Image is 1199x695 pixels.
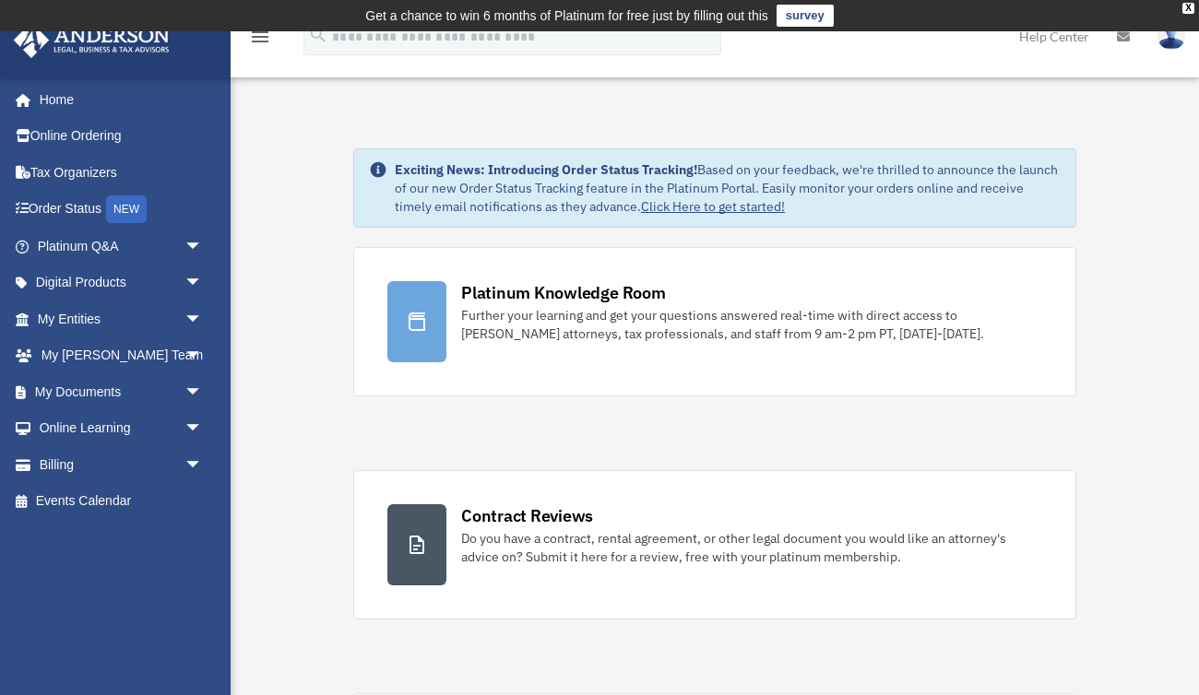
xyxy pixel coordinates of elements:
[184,373,221,411] span: arrow_drop_down
[13,154,231,191] a: Tax Organizers
[249,26,271,48] i: menu
[184,337,221,375] span: arrow_drop_down
[353,470,1076,619] a: Contract Reviews Do you have a contract, rental agreement, or other legal document you would like...
[308,25,328,45] i: search
[184,228,221,265] span: arrow_drop_down
[395,160,1061,216] div: Based on your feedback, we're thrilled to announce the launch of our new Order Status Tracking fe...
[184,446,221,484] span: arrow_drop_down
[353,247,1076,396] a: Platinum Knowledge Room Further your learning and get your questions answered real-time with dire...
[777,5,834,27] a: survey
[13,81,221,118] a: Home
[13,410,231,447] a: Online Learningarrow_drop_down
[395,161,697,178] strong: Exciting News: Introducing Order Status Tracking!
[461,529,1042,566] div: Do you have a contract, rental agreement, or other legal document you would like an attorney's ad...
[13,228,231,265] a: Platinum Q&Aarrow_drop_down
[106,195,147,223] div: NEW
[13,191,231,229] a: Order StatusNEW
[13,483,231,520] a: Events Calendar
[13,373,231,410] a: My Documentsarrow_drop_down
[461,504,593,527] div: Contract Reviews
[13,300,231,337] a: My Entitiesarrow_drop_down
[13,265,231,301] a: Digital Productsarrow_drop_down
[249,32,271,48] a: menu
[641,198,785,215] a: Click Here to get started!
[13,337,231,374] a: My [PERSON_NAME] Teamarrow_drop_down
[1182,3,1194,14] div: close
[461,306,1042,343] div: Further your learning and get your questions answered real-time with direct access to [PERSON_NAM...
[8,22,175,58] img: Anderson Advisors Platinum Portal
[13,118,231,155] a: Online Ordering
[461,281,666,304] div: Platinum Knowledge Room
[13,446,231,483] a: Billingarrow_drop_down
[184,300,221,338] span: arrow_drop_down
[184,410,221,448] span: arrow_drop_down
[1157,23,1185,50] img: User Pic
[365,5,768,27] div: Get a chance to win 6 months of Platinum for free just by filling out this
[184,265,221,302] span: arrow_drop_down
